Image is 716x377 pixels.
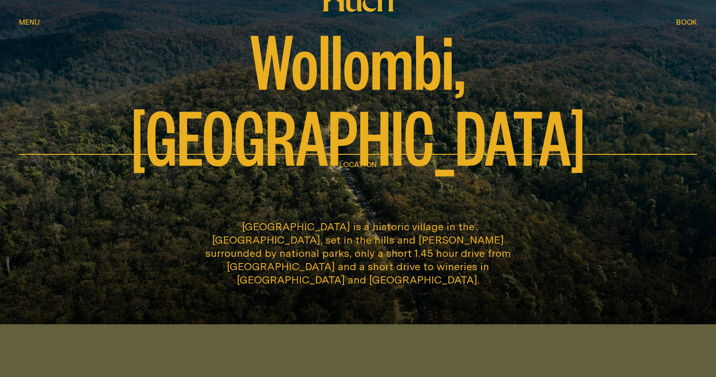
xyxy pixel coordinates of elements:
span: Book [676,19,697,26]
button: show booking tray [676,17,697,28]
span: Menu [19,19,40,26]
span: Wollombi, [GEOGRAPHIC_DATA] [19,20,697,172]
h1: Location [339,159,377,170]
button: show menu [19,17,40,28]
p: [GEOGRAPHIC_DATA] is a historic village in the [GEOGRAPHIC_DATA], set in the hills and [PERSON_NA... [199,220,518,286]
